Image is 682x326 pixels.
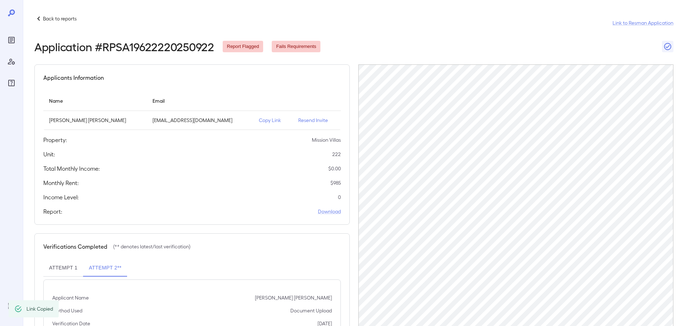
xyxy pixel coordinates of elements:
[613,19,673,26] a: Link to Resman Application
[259,117,287,124] p: Copy Link
[43,179,79,187] h5: Monthly Rent:
[43,259,83,277] button: Attempt 1
[43,164,100,173] h5: Total Monthly Income:
[26,302,53,315] div: Link Copied
[34,40,214,53] h2: Application # RPSA19622220250922
[49,117,141,124] p: [PERSON_NAME] [PERSON_NAME]
[43,91,147,111] th: Name
[312,136,341,143] p: Mission Villas
[272,43,320,50] span: Fails Requirements
[153,117,248,124] p: [EMAIL_ADDRESS][DOMAIN_NAME]
[43,15,77,22] p: Back to reports
[298,117,335,124] p: Resend Invite
[6,300,17,312] div: Log Out
[6,56,17,67] div: Manage Users
[43,150,55,159] h5: Unit:
[147,91,253,111] th: Email
[83,259,127,277] button: Attempt 2**
[318,208,341,215] a: Download
[6,34,17,46] div: Reports
[52,307,82,314] p: Method Used
[662,41,673,52] button: Close Report
[6,77,17,89] div: FAQ
[43,91,341,130] table: simple table
[43,207,62,216] h5: Report:
[328,165,341,172] p: $ 0.00
[113,243,190,250] p: (** denotes latest/last verification)
[43,136,67,144] h5: Property:
[52,294,89,301] p: Applicant Name
[338,194,341,201] p: 0
[330,179,341,186] p: $ 985
[255,294,332,301] p: [PERSON_NAME] [PERSON_NAME]
[43,193,79,201] h5: Income Level:
[43,242,107,251] h5: Verifications Completed
[223,43,263,50] span: Report Flagged
[290,307,332,314] p: Document Upload
[43,73,104,82] h5: Applicants Information
[332,151,341,158] p: 222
